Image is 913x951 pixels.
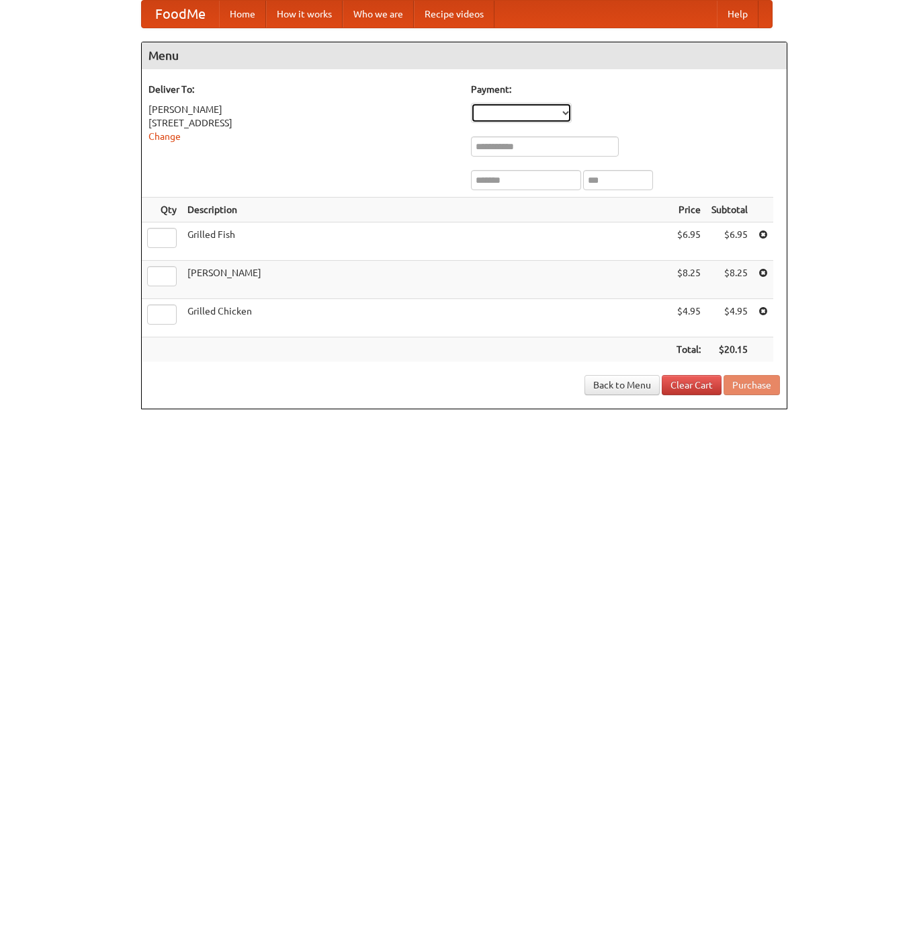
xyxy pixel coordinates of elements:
div: [PERSON_NAME] [148,103,458,116]
a: Clear Cart [662,375,722,395]
h5: Payment: [471,83,780,96]
a: Back to Menu [584,375,660,395]
th: Subtotal [706,198,753,222]
a: Recipe videos [414,1,494,28]
h5: Deliver To: [148,83,458,96]
td: $4.95 [671,299,706,337]
h4: Menu [142,42,787,69]
th: $20.15 [706,337,753,362]
a: FoodMe [142,1,219,28]
td: $6.95 [706,222,753,261]
td: $8.25 [706,261,753,299]
div: [STREET_ADDRESS] [148,116,458,130]
td: $6.95 [671,222,706,261]
button: Purchase [724,375,780,395]
td: [PERSON_NAME] [182,261,671,299]
th: Description [182,198,671,222]
a: Change [148,131,181,142]
a: Who we are [343,1,414,28]
td: $8.25 [671,261,706,299]
td: Grilled Chicken [182,299,671,337]
a: How it works [266,1,343,28]
td: Grilled Fish [182,222,671,261]
a: Help [717,1,758,28]
th: Total: [671,337,706,362]
th: Price [671,198,706,222]
a: Home [219,1,266,28]
td: $4.95 [706,299,753,337]
th: Qty [142,198,182,222]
